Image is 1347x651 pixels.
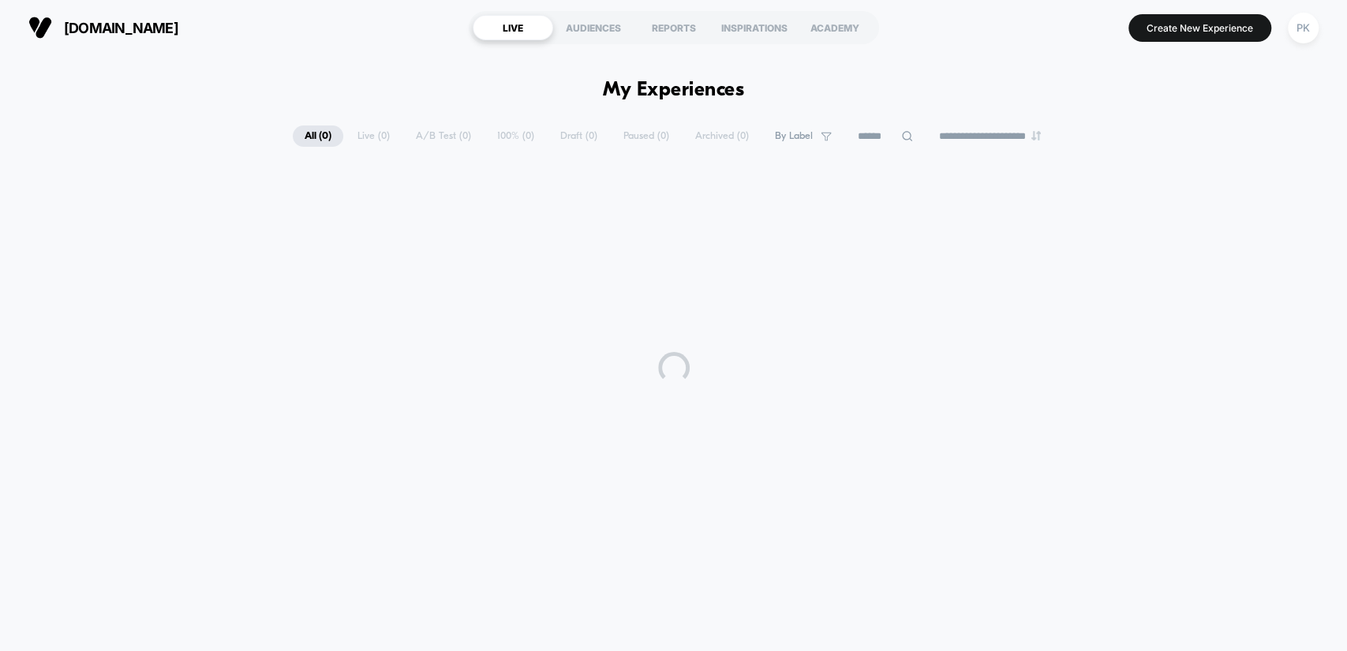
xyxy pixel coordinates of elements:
img: Visually logo [28,16,52,39]
span: By Label [775,130,813,142]
div: LIVE [473,15,553,40]
div: PK [1288,13,1319,43]
span: [DOMAIN_NAME] [64,20,178,36]
button: [DOMAIN_NAME] [24,15,183,40]
div: AUDIENCES [553,15,634,40]
button: PK [1283,12,1323,44]
div: INSPIRATIONS [714,15,795,40]
span: All ( 0 ) [293,125,343,147]
div: REPORTS [634,15,714,40]
h1: My Experiences [603,79,744,102]
button: Create New Experience [1128,14,1271,42]
img: end [1031,131,1041,140]
div: ACADEMY [795,15,875,40]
